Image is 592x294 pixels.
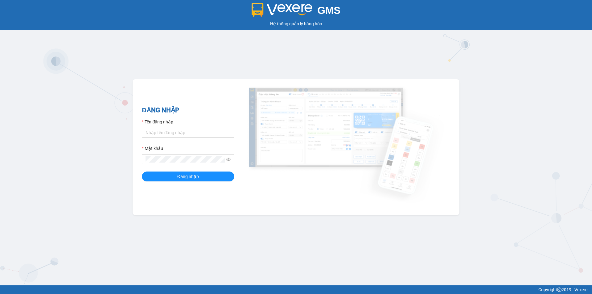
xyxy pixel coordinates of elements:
img: logo 2 [252,3,313,17]
span: copyright [557,288,561,292]
button: Đăng nhập [142,172,234,181]
input: Tên đăng nhập [142,128,234,138]
div: Hệ thống quản lý hàng hóa [2,20,590,27]
span: eye-invisible [226,157,231,161]
div: Copyright 2019 - Vexere [5,286,587,293]
label: Mật khẩu [142,145,163,152]
a: GMS [252,9,341,14]
span: GMS [317,5,340,16]
h2: ĐĂNG NHẬP [142,105,234,115]
label: Tên đăng nhập [142,118,173,125]
input: Mật khẩu [146,156,225,163]
span: Đăng nhập [177,173,199,180]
